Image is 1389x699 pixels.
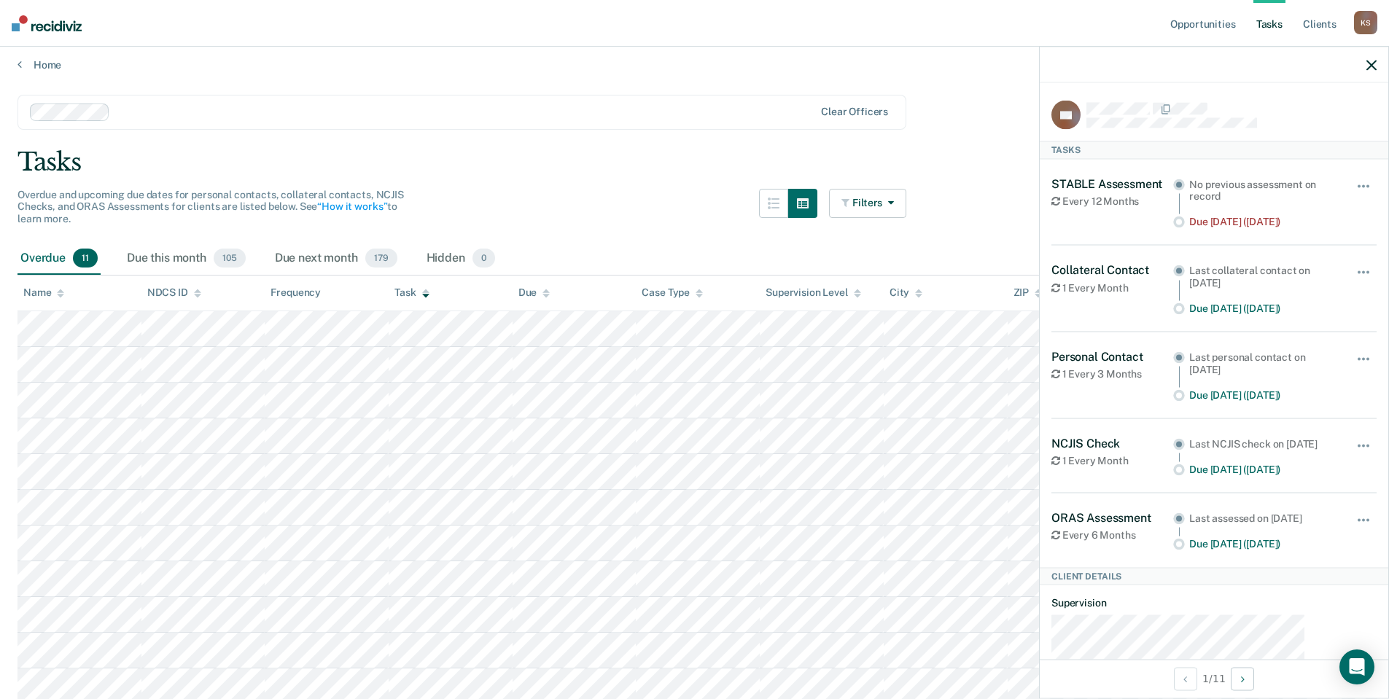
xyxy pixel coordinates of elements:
[829,189,906,218] button: Filters
[1051,350,1173,364] div: Personal Contact
[890,286,922,299] div: City
[17,58,1372,71] a: Home
[1051,597,1377,609] dt: Supervision
[272,243,400,275] div: Due next month
[17,243,101,275] div: Overdue
[12,15,82,31] img: Recidiviz
[73,249,98,268] span: 11
[271,286,321,299] div: Frequency
[1189,216,1336,228] div: Due [DATE] ([DATE])
[1040,659,1388,698] div: 1 / 11
[518,286,550,299] div: Due
[821,106,888,118] div: Clear officers
[766,286,861,299] div: Supervision Level
[1051,455,1173,467] div: 1 Every Month
[1051,437,1173,450] div: NCJIS Check
[1189,537,1336,550] div: Due [DATE] ([DATE])
[317,200,387,212] a: “How it works”
[1189,463,1336,475] div: Due [DATE] ([DATE])
[1189,265,1336,289] div: Last collateral contact on [DATE]
[394,286,429,299] div: Task
[1189,351,1336,376] div: Last personal contact on [DATE]
[17,147,1372,177] div: Tasks
[1013,286,1043,299] div: ZIP
[1051,263,1173,277] div: Collateral Contact
[214,249,246,268] span: 105
[1051,176,1173,190] div: STABLE Assessment
[1040,141,1388,159] div: Tasks
[124,243,249,275] div: Due this month
[1051,529,1173,542] div: Every 6 Months
[1051,195,1173,207] div: Every 12 Months
[424,243,498,275] div: Hidden
[1040,568,1388,585] div: Client Details
[365,249,397,268] span: 179
[1189,512,1336,525] div: Last assessed on [DATE]
[1189,388,1336,401] div: Due [DATE] ([DATE])
[642,286,703,299] div: Case Type
[1339,649,1374,684] div: Open Intercom Messenger
[1051,511,1173,525] div: ORAS Assessment
[1354,11,1377,34] div: K S
[147,286,201,299] div: NDCS ID
[472,249,495,268] span: 0
[1189,302,1336,315] div: Due [DATE] ([DATE])
[17,189,404,225] span: Overdue and upcoming due dates for personal contacts, collateral contacts, NCJIS Checks, and ORAS...
[1051,368,1173,380] div: 1 Every 3 Months
[1189,178,1336,203] div: No previous assessment on record
[1051,281,1173,294] div: 1 Every Month
[1174,667,1197,690] button: Previous Client
[1231,667,1254,690] button: Next Client
[23,286,64,299] div: Name
[1189,438,1336,450] div: Last NCJIS check on [DATE]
